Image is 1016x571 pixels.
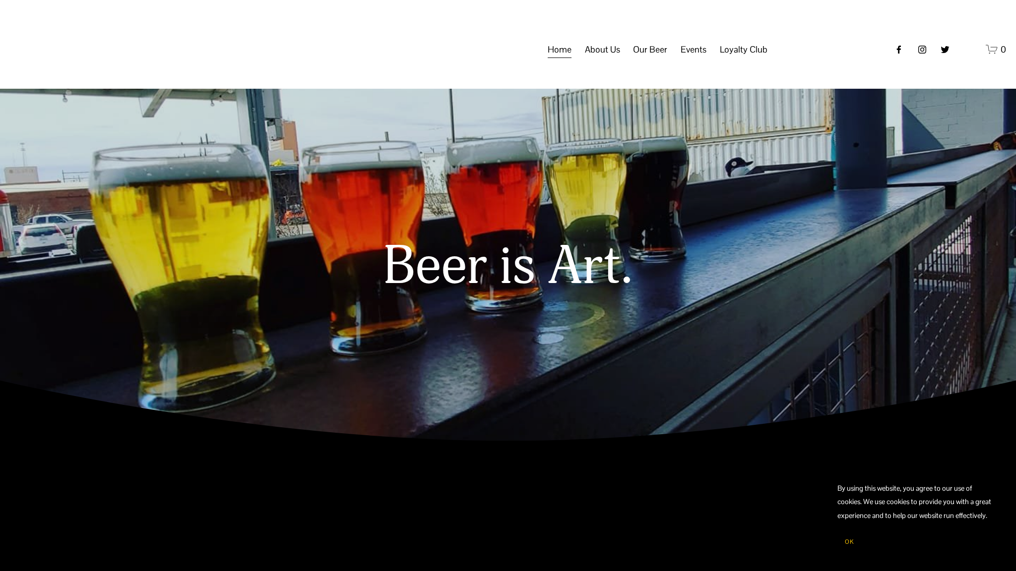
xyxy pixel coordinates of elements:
a: twitter-unauth [940,45,950,55]
a: folder dropdown [720,40,767,59]
span: About Us [585,41,620,58]
a: folder dropdown [681,40,706,59]
button: OK [837,532,861,551]
a: 0 items in cart [986,43,1006,56]
span: Our Beer [633,41,667,58]
a: instagram-unauth [917,45,927,55]
span: OK [845,538,854,546]
a: folder dropdown [633,40,667,59]
span: Loyalty Club [720,41,767,58]
p: By using this website, you agree to our use of cookies. We use cookies to provide you with a grea... [837,482,996,522]
h1: Beer is Art. [161,237,855,297]
section: Cookie banner [827,472,1006,561]
span: 0 [1001,44,1006,55]
a: Facebook [894,45,904,55]
span: Events [681,41,706,58]
a: folder dropdown [585,40,620,59]
img: Two Docs Brewing Co. [10,19,121,79]
a: Home [548,40,571,59]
